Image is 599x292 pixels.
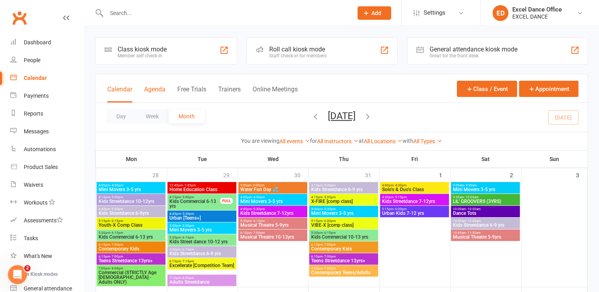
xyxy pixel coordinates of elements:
[98,184,164,187] span: 4:00pm
[252,207,265,211] span: - 5:30pm
[251,184,264,187] span: - 3:00pm
[311,231,377,235] span: 5:30pm
[110,267,123,270] span: - 8:00pm
[24,217,63,224] div: Assessments
[240,187,306,192] span: Water Fun Day 💦
[311,223,377,228] span: VIBE-X [comp class]
[223,168,238,181] div: 29
[464,195,479,199] span: - 10:00am
[379,151,450,167] th: Fri
[10,87,84,105] a: Payments
[424,4,445,22] span: Settings
[169,236,235,239] span: 5:30pm
[453,187,518,192] span: Mini Movers 3-5 yrs
[453,211,518,216] span: Dance Tots
[252,231,265,235] span: - 7:00pm
[169,109,205,123] button: Month
[98,235,164,239] span: Kids Commercial 6-13 yrs
[10,247,84,265] a: What's New
[98,187,164,192] span: Mini Movers 3-5 yrs
[311,187,377,192] span: Kids Streetdance 6-9 yrs
[430,53,517,59] div: Great for the front desk
[464,184,477,187] span: - 9:30am
[450,151,521,167] th: Sat
[240,235,306,239] span: Musical Theatre 10-13yrs
[323,231,336,235] span: - 6:15pm
[181,248,194,251] span: - 6:15pm
[439,168,450,181] div: 1
[181,224,194,228] span: - 5:30pm
[493,5,508,21] div: ED
[104,8,347,19] input: Search...
[453,195,518,199] span: 9:30am
[240,223,306,228] span: Musical Theatre 5-9yrs
[403,138,413,144] strong: with
[24,253,52,259] div: What's New
[323,219,336,223] span: - 6:00pm
[364,138,403,144] a: All Locations
[169,216,235,220] span: Urban [Teens+]
[430,46,517,53] div: General attendance kiosk mode
[110,243,123,246] span: - 7:00pm
[466,219,481,223] span: - 10:45am
[106,109,136,123] button: Day
[311,258,377,263] span: Teens Streetdance 13yrs+
[10,140,84,158] a: Automations
[294,168,308,181] div: 30
[453,219,518,223] span: 10:00am
[24,93,49,99] div: Payments
[24,128,49,135] div: Messages
[169,199,221,209] span: Kids Commercial 6-13 yrs
[183,184,196,187] span: - 1:45pm
[382,184,447,187] span: 4:00pm
[98,195,164,199] span: 4:15pm
[24,199,48,206] div: Workouts
[311,184,377,187] span: 4:15pm
[169,276,235,280] span: 7:15pm
[382,199,447,204] span: Kids Streetdance 7-12yrs
[371,10,381,16] span: Add
[510,168,521,181] div: 2
[98,207,164,211] span: 4:45pm
[382,207,447,211] span: 5:15pm
[24,235,38,241] div: Tasks
[167,151,238,167] th: Tue
[152,168,167,181] div: 28
[169,239,235,244] span: Kids Street dance 10-12 yrs
[466,207,481,211] span: - 10:30am
[382,195,447,199] span: 4:30pm
[181,236,194,239] span: - 6:15pm
[169,195,221,199] span: 4:15pm
[24,164,58,170] div: Product Sales
[240,184,306,187] span: 9:00am
[280,138,310,144] a: All events
[98,199,164,204] span: Kids Streetdance 10-12yrs
[10,8,29,28] a: Clubworx
[24,265,30,271] span: 2
[10,212,84,229] a: Assessments
[110,184,123,187] span: - 4:30pm
[98,270,164,284] span: Commercial (STRICTLY Age [DEMOGRAPHIC_DATA] - Adults ONLY)
[169,212,235,216] span: 4:45pm
[311,219,377,223] span: 5:15pm
[269,46,327,53] div: Roll call kiosk mode
[169,248,235,251] span: 5:30pm
[269,53,327,59] div: Staff check-in for members
[453,207,518,211] span: 10:00am
[308,151,379,167] th: Thu
[453,223,518,228] span: Kids Streetdance 6-9 yrs
[98,211,164,216] span: Kids Streetdance 6-9yrs
[177,85,206,102] button: Free Trials
[169,224,235,228] span: 5:00pm
[10,69,84,87] a: Calendar
[110,219,123,223] span: - 6:15pm
[10,51,84,69] a: People
[98,255,164,258] span: 6:15pm
[118,53,167,59] div: Member self check-in
[311,243,377,246] span: 6:15pm
[110,255,123,258] span: - 7:00pm
[466,231,481,235] span: - 11:30am
[457,81,517,97] button: Class / Event
[311,195,377,199] span: 4:15pm
[310,138,317,144] strong: for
